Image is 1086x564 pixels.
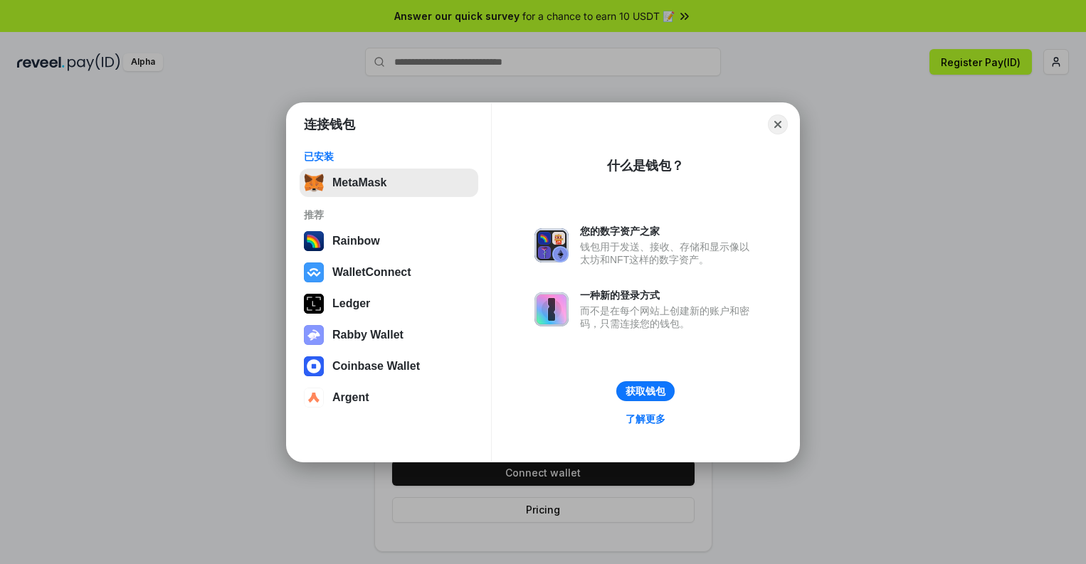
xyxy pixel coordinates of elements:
button: Close [768,115,788,134]
div: 获取钱包 [626,385,665,398]
img: svg+xml,%3Csvg%20width%3D%2228%22%20height%3D%2228%22%20viewBox%3D%220%200%2028%2028%22%20fill%3D... [304,356,324,376]
button: Ledger [300,289,478,318]
button: WalletConnect [300,258,478,287]
img: svg+xml,%3Csvg%20width%3D%2228%22%20height%3D%2228%22%20viewBox%3D%220%200%2028%2028%22%20fill%3D... [304,388,324,408]
div: WalletConnect [332,266,411,279]
div: 一种新的登录方式 [580,289,756,302]
div: Rabby Wallet [332,329,404,341]
div: 钱包用于发送、接收、存储和显示像以太坊和NFT这样的数字资产。 [580,240,756,266]
img: svg+xml,%3Csvg%20width%3D%2228%22%20height%3D%2228%22%20viewBox%3D%220%200%2028%2028%22%20fill%3D... [304,262,324,282]
div: 推荐 [304,208,474,221]
button: Argent [300,383,478,412]
a: 了解更多 [617,410,674,428]
img: svg+xml,%3Csvg%20xmlns%3D%22http%3A%2F%2Fwww.w3.org%2F2000%2Fsvg%22%20fill%3D%22none%22%20viewBox... [534,292,569,326]
button: Coinbase Wallet [300,352,478,381]
div: Ledger [332,297,370,310]
button: Rabby Wallet [300,321,478,349]
h1: 连接钱包 [304,116,355,133]
div: 什么是钱包？ [607,157,684,174]
img: svg+xml,%3Csvg%20xmlns%3D%22http%3A%2F%2Fwww.w3.org%2F2000%2Fsvg%22%20fill%3D%22none%22%20viewBox... [304,325,324,345]
div: 了解更多 [626,413,665,425]
button: Rainbow [300,227,478,255]
div: 而不是在每个网站上创建新的账户和密码，只需连接您的钱包。 [580,304,756,330]
button: MetaMask [300,169,478,197]
img: svg+xml,%3Csvg%20fill%3D%22none%22%20height%3D%2233%22%20viewBox%3D%220%200%2035%2033%22%20width%... [304,173,324,193]
div: 您的数字资产之家 [580,225,756,238]
div: Coinbase Wallet [332,360,420,373]
div: Rainbow [332,235,380,248]
img: svg+xml,%3Csvg%20xmlns%3D%22http%3A%2F%2Fwww.w3.org%2F2000%2Fsvg%22%20fill%3D%22none%22%20viewBox... [534,228,569,262]
img: svg+xml,%3Csvg%20xmlns%3D%22http%3A%2F%2Fwww.w3.org%2F2000%2Fsvg%22%20width%3D%2228%22%20height%3... [304,294,324,314]
div: 已安装 [304,150,474,163]
div: Argent [332,391,369,404]
div: MetaMask [332,176,386,189]
button: 获取钱包 [616,381,675,401]
img: svg+xml,%3Csvg%20width%3D%22120%22%20height%3D%22120%22%20viewBox%3D%220%200%20120%20120%22%20fil... [304,231,324,251]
